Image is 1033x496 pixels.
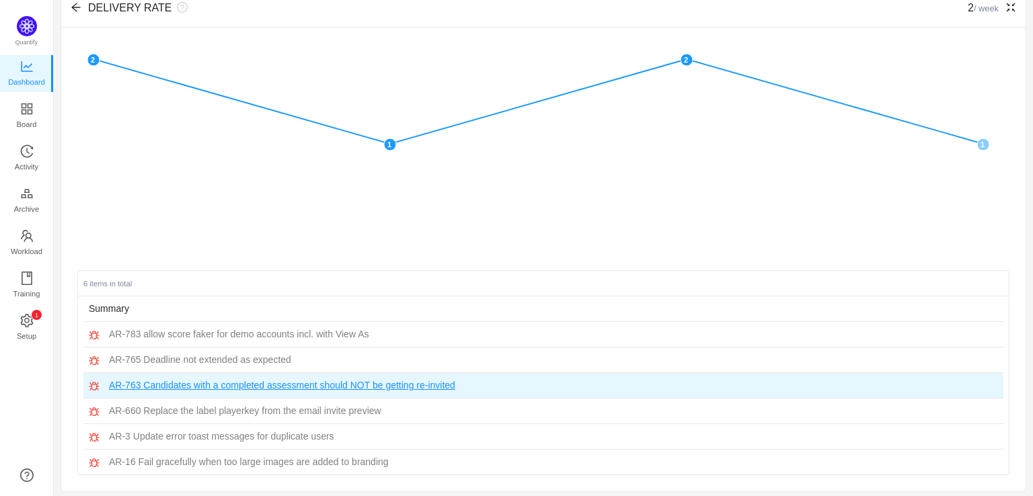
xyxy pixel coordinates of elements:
i: icon: arrow-left [71,2,81,13]
span: AR-16 [109,455,136,469]
i: icon: fullscreen-exit [999,2,1016,13]
a: AR-16 Fail gracefully when too large images are added to branding [109,455,389,469]
span: AR-765 [109,353,141,367]
a: Activity [20,145,34,172]
p: 1 [34,310,38,320]
a: Dashboard [20,60,34,87]
span: Activity [15,153,38,180]
i: icon: appstore [20,102,34,116]
a: Workload [20,230,34,257]
i: icon: history [20,144,34,158]
a: AR-783 allow score faker for demo accounts incl. with View As [109,327,369,341]
small: 6 items in total [83,280,132,288]
span: Candidates with a completed assessment should NOT be getting re-invited [143,378,455,392]
span: AR-763 [109,378,141,392]
sup: 1 [32,310,42,320]
span: Setup [17,323,36,349]
i: icon: book [20,272,34,285]
a: AR-660 Replace the label playerkey from the email invite preview [109,404,381,418]
span: Dashboard [8,69,45,95]
i: icon: gold [20,187,34,200]
a: AR-763 Candidates with a completed assessment should NOT be getting re-invited [109,378,455,392]
span: Board [17,111,37,138]
span: Training [13,280,40,307]
span: AR-3 [109,429,130,444]
a: Board [20,103,34,130]
span: Replace the label playerkey from the email invite preview [143,404,381,418]
span: Quantify [15,39,38,46]
span: Summary [89,302,129,316]
span: Workload [11,238,42,265]
span: 2 [968,2,999,13]
i: icon: setting [20,314,34,327]
a: icon: settingSetup [20,315,34,341]
a: Training [20,272,34,299]
span: Fail gracefully when too large images are added to branding [139,455,389,469]
span: Deadline not extended as expected [143,353,291,367]
span: Update error toast messages for duplicate users [133,429,334,444]
a: icon: question-circle [20,468,34,482]
span: AR-783 [109,327,141,341]
a: AR-3 Update error toast messages for duplicate users [109,429,334,444]
i: icon: question-circle [172,2,188,13]
i: icon: team [20,229,34,243]
span: allow score faker for demo accounts incl. with View As [143,327,369,341]
span: Archive [14,196,39,222]
span: AR-660 [109,404,141,418]
img: Quantify [17,16,37,36]
a: AR-765 Deadline not extended as expected [109,353,291,367]
i: icon: line-chart [20,60,34,73]
a: Archive [20,188,34,214]
small: / week [974,3,999,13]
